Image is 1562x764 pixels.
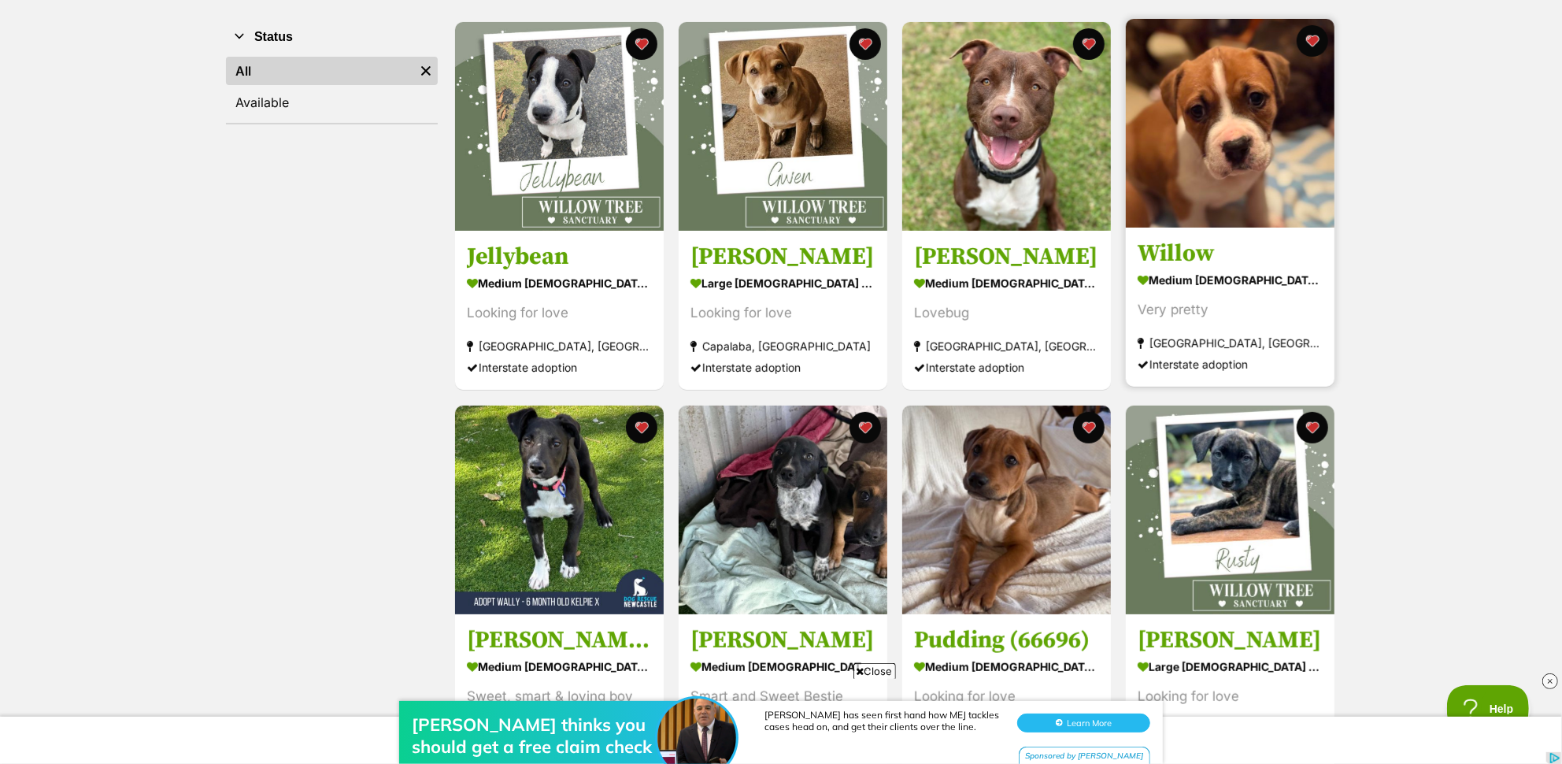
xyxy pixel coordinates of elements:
[902,406,1111,614] img: Pudding (66696)
[853,663,896,679] span: Close
[690,273,875,295] div: large [DEMOGRAPHIC_DATA] Dog
[1126,228,1334,388] a: Willow medium [DEMOGRAPHIC_DATA] Dog Very pretty [GEOGRAPHIC_DATA], [GEOGRAPHIC_DATA] Interstate ...
[690,303,875,325] div: Looking for love
[226,27,438,47] button: Status
[455,231,664,391] a: Jellybean medium [DEMOGRAPHIC_DATA] Dog Looking for love [GEOGRAPHIC_DATA], [GEOGRAPHIC_DATA] Int...
[1073,28,1105,60] button: favourite
[1019,77,1150,97] div: Sponsored by [PERSON_NAME]
[690,243,875,273] h3: [PERSON_NAME]
[1542,673,1558,689] img: close_rtb.svg
[467,273,652,295] div: medium [DEMOGRAPHIC_DATA] Dog
[1017,44,1150,63] button: Learn More
[414,57,438,85] a: Remove filter
[1073,412,1105,443] button: favourite
[467,655,652,678] div: medium [DEMOGRAPHIC_DATA] Dog
[1138,655,1323,678] div: large [DEMOGRAPHIC_DATA] Dog
[226,54,438,123] div: Status
[914,358,1099,379] div: Interstate adoption
[914,655,1099,678] div: medium [DEMOGRAPHIC_DATA] Dog
[902,22,1111,231] img: Alfred
[455,22,664,231] img: Jellybean
[467,358,652,379] div: Interstate adoption
[455,406,664,614] img: Wally - 6 Month Old Kelpie X
[914,336,1099,358] div: [GEOGRAPHIC_DATA], [GEOGRAPHIC_DATA]
[1138,300,1323,321] div: Very pretty
[1138,269,1323,292] div: medium [DEMOGRAPHIC_DATA] Dog
[914,243,1099,273] h3: [PERSON_NAME]
[690,358,875,379] div: Interstate adoption
[657,29,736,108] img: Mal Meninga thinks you should get a free claim check
[412,44,664,88] div: [PERSON_NAME] thinks you should get a free claim check
[626,28,657,60] button: favourite
[679,406,887,614] img: Louise
[914,303,1099,325] div: Lovebug
[849,412,881,443] button: favourite
[679,231,887,391] a: [PERSON_NAME] large [DEMOGRAPHIC_DATA] Dog Looking for love Capalaba, [GEOGRAPHIC_DATA] Interstat...
[1126,406,1334,614] img: Rusty
[1126,19,1334,228] img: Willow
[764,39,1001,63] div: [PERSON_NAME] has seen first hand how MEJ tackles cases head on, and get their clients over the l...
[626,412,657,443] button: favourite
[467,243,652,273] h3: Jellybean
[226,88,438,117] a: Available
[1138,333,1323,354] div: [GEOGRAPHIC_DATA], [GEOGRAPHIC_DATA]
[679,22,887,231] img: Gwen
[467,303,652,325] div: Looking for love
[914,273,1099,295] div: medium [DEMOGRAPHIC_DATA] Dog
[226,57,414,85] a: All
[467,625,652,655] h3: [PERSON_NAME] - [DEMOGRAPHIC_DATA] Kelpie X
[1138,354,1323,376] div: Interstate adoption
[902,231,1111,391] a: [PERSON_NAME] medium [DEMOGRAPHIC_DATA] Dog Lovebug [GEOGRAPHIC_DATA], [GEOGRAPHIC_DATA] Intersta...
[690,655,875,678] div: medium [DEMOGRAPHIC_DATA] Dog
[467,336,652,358] div: [GEOGRAPHIC_DATA], [GEOGRAPHIC_DATA]
[1297,25,1328,57] button: favourite
[914,625,1099,655] h3: Pudding (66696)
[690,625,875,655] h3: [PERSON_NAME]
[1297,412,1328,443] button: favourite
[849,28,881,60] button: favourite
[1138,625,1323,655] h3: [PERSON_NAME]
[1138,239,1323,269] h3: Willow
[690,336,875,358] div: Capalaba, [GEOGRAPHIC_DATA]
